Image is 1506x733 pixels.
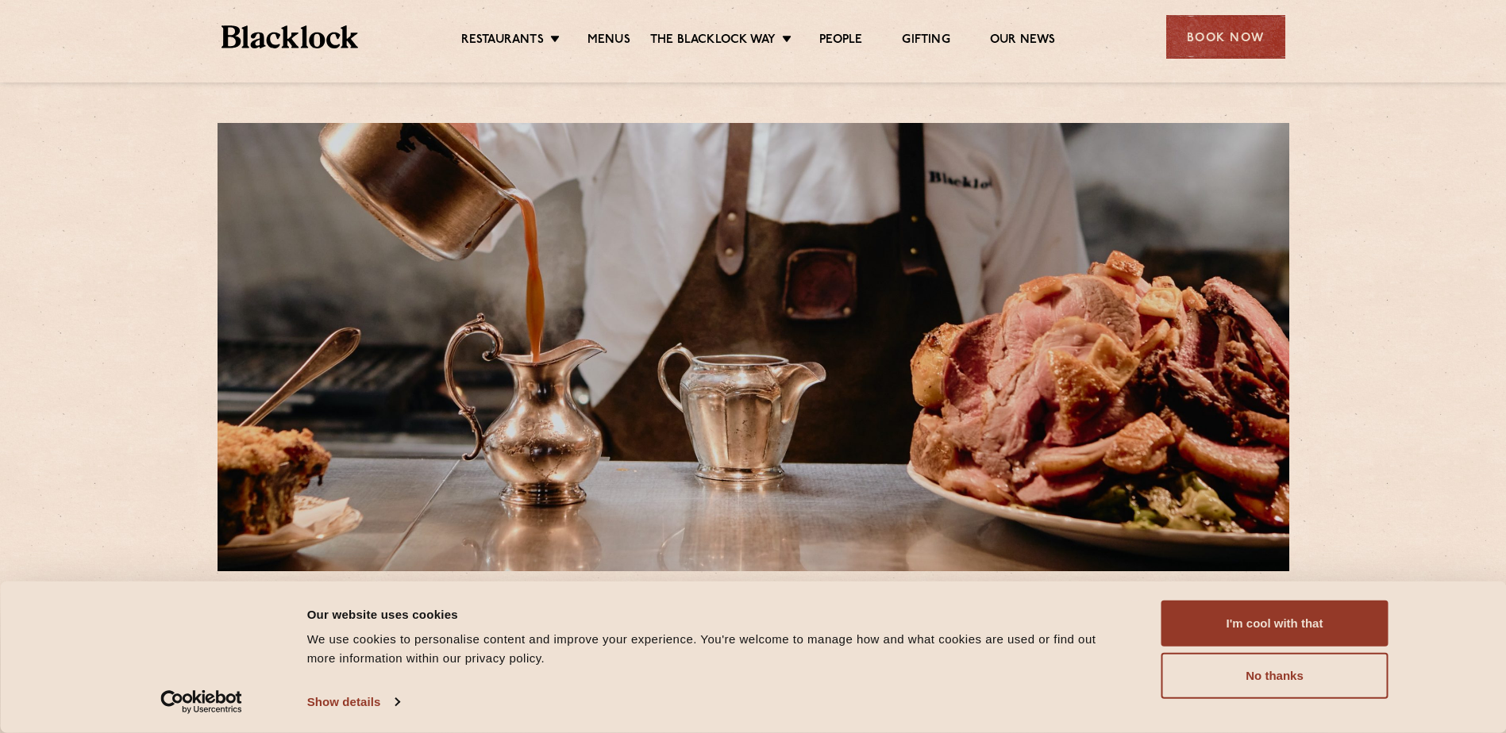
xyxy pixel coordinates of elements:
[650,33,776,50] a: The Blacklock Way
[132,690,271,714] a: Usercentrics Cookiebot - opens in a new window
[461,33,544,50] a: Restaurants
[1166,15,1285,59] div: Book Now
[587,33,630,50] a: Menus
[1161,653,1389,699] button: No thanks
[307,604,1126,624] div: Our website uses cookies
[902,33,949,50] a: Gifting
[819,33,862,50] a: People
[1161,601,1389,647] button: I'm cool with that
[221,25,359,48] img: BL_Textured_Logo-footer-cropped.svg
[990,33,1056,50] a: Our News
[307,630,1126,668] div: We use cookies to personalise content and improve your experience. You're welcome to manage how a...
[307,690,399,714] a: Show details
